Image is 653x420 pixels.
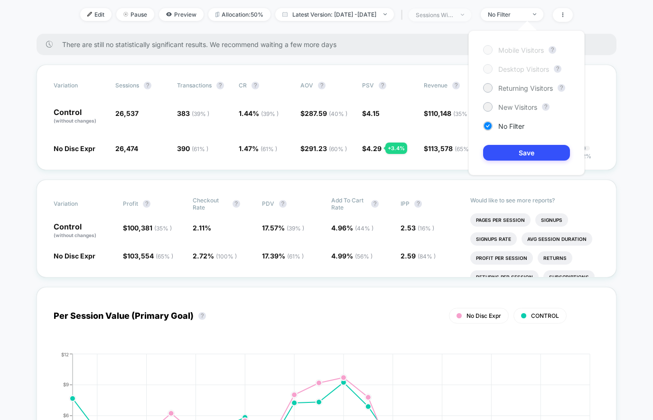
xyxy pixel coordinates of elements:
[54,118,96,124] span: (without changes)
[216,82,224,89] button: ?
[262,200,274,207] span: PDV
[498,122,524,130] span: No Filter
[331,252,373,260] span: 4.99 %
[498,103,537,111] span: New Visitors
[318,82,326,89] button: ?
[127,252,173,260] span: 103,554
[466,312,501,319] span: No Disc Expr
[233,200,240,208] button: ?
[470,270,539,284] li: Returns Per Session
[156,253,173,260] span: ( 65 % )
[282,12,288,17] img: calendar
[300,144,347,153] span: $
[239,144,277,153] span: 1.47 %
[366,144,382,153] span: 4.29
[154,225,172,232] span: ( 35 % )
[177,82,212,89] span: Transactions
[123,252,173,260] span: $
[54,197,106,211] span: Variation
[54,252,95,260] span: No Disc Expr
[54,82,106,89] span: Variation
[193,252,237,260] span: 2.72 %
[401,200,410,207] span: IPP
[127,224,172,232] span: 100,381
[123,200,138,207] span: Profit
[418,253,436,260] span: ( 84 % )
[549,46,556,54] button: ?
[366,109,380,117] span: 4.15
[483,145,570,161] button: Save
[362,144,382,153] span: $
[123,224,172,232] span: $
[371,200,379,208] button: ?
[470,232,517,246] li: Signups Rate
[424,109,471,117] span: $
[177,109,209,117] span: 383
[62,40,597,48] span: There are still no statistically significant results. We recommend waiting a few more days
[287,253,304,260] span: ( 61 % )
[239,82,247,89] span: CR
[533,13,536,15] img: end
[61,351,69,357] tspan: $12
[275,8,394,21] span: Latest Version: [DATE] - [DATE]
[300,109,347,117] span: $
[159,8,204,21] span: Preview
[428,144,472,153] span: 113,578
[522,232,592,246] li: Avg Session Duration
[452,82,460,89] button: ?
[453,110,471,117] span: ( 35 % )
[498,65,549,73] span: Desktop Visitors
[144,82,151,89] button: ?
[538,251,572,265] li: Returns
[424,144,472,153] span: $
[54,223,113,239] p: Control
[208,8,271,21] span: Allocation: 50%
[401,224,434,232] span: 2.53
[216,253,237,260] span: ( 100 % )
[383,13,387,15] img: end
[261,145,277,153] span: ( 61 % )
[123,12,128,17] img: end
[554,65,561,73] button: ?
[424,82,448,89] span: Revenue
[262,252,304,260] span: 17.39 %
[543,270,595,284] li: Subscriptions
[252,82,259,89] button: ?
[414,200,422,208] button: ?
[461,14,464,16] img: end
[54,144,95,153] span: No Disc Expr
[261,110,279,117] span: ( 39 % )
[54,232,96,238] span: (without changes)
[193,197,228,211] span: Checkout Rate
[287,225,304,232] span: ( 39 % )
[531,312,559,319] span: CONTROL
[331,197,366,211] span: Add To Cart Rate
[416,11,454,19] div: sessions with impression
[385,143,407,154] div: + 3.4 %
[542,103,550,111] button: ?
[401,252,436,260] span: 2.59
[192,145,208,153] span: ( 61 % )
[331,224,373,232] span: 4.96 %
[115,109,139,117] span: 26,537
[115,144,138,153] span: 26,474
[279,200,287,208] button: ?
[535,213,568,227] li: Signups
[87,12,92,17] img: edit
[428,109,471,117] span: 110,148
[418,225,434,232] span: ( 16 % )
[300,82,313,89] span: AOV
[488,11,526,18] div: No Filter
[192,110,209,117] span: ( 39 % )
[193,224,211,232] span: 2.11 %
[470,197,600,204] p: Would like to see more reports?
[379,82,386,89] button: ?
[198,312,206,320] button: ?
[558,84,565,92] button: ?
[262,224,304,232] span: 17.57 %
[116,8,154,21] span: Pause
[470,251,533,265] li: Profit Per Session
[63,412,69,418] tspan: $6
[63,382,69,387] tspan: $9
[362,82,374,89] span: PSV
